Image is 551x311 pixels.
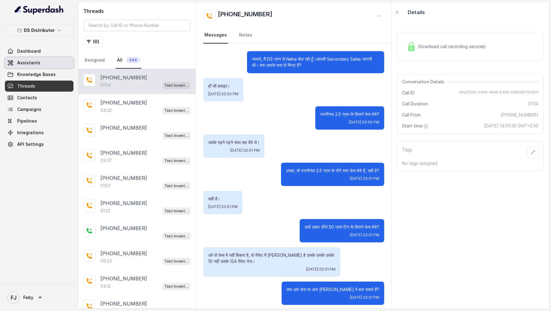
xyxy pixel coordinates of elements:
[350,233,379,237] span: [DATE] 02:01 PM
[402,147,412,158] p: Tags
[100,174,147,182] p: [PHONE_NUMBER]
[349,120,379,125] span: [DATE] 02:00 PM
[286,168,379,174] p: अच्छा, तो रजनीगंधा 2.5 ग्राम के पौने सात केस बेचे हैं, सही है?
[100,199,147,207] p: [PHONE_NUMBER]
[100,283,111,289] p: 04:12
[164,233,189,239] p: Test Inventory
[5,81,73,92] a: Threads
[402,112,421,118] span: Call From
[100,250,147,257] p: [PHONE_NUMBER]
[5,116,73,127] a: Pipelines
[5,289,73,306] a: Feby
[100,74,147,81] p: [PHONE_NUMBER]
[5,69,73,80] a: Knowledge Bases
[208,92,238,97] span: [DATE] 02:00 PM
[402,101,428,107] span: Call Duration
[218,10,272,22] h2: [PHONE_NUMBER]
[164,158,189,164] p: Test Inventory
[83,36,103,47] button: (0)
[203,27,384,44] nav: Tabs
[100,99,147,106] p: [PHONE_NUMBER]
[208,139,260,146] p: उसके पढ़ने पढ़ने साथ कह देते थे।
[164,82,189,89] p: Test Inventory
[501,112,538,118] span: [PHONE_NUMBER]
[24,27,55,34] p: DS Distributor
[164,133,189,139] p: Test Inventory
[5,25,73,36] button: DS Distributor
[100,157,112,164] p: 03:37
[100,82,111,88] p: 01:54
[100,149,147,157] p: [PHONE_NUMBER]
[164,283,189,290] p: Test Inventory
[320,111,379,117] p: रजनीगंधा 2.5 ग्राम के कितने केस बेचे?
[164,208,189,214] p: Test Inventory
[5,127,73,138] a: Integrations
[15,5,64,15] img: light.svg
[5,104,73,115] a: Campaigns
[5,57,73,68] a: Assistants
[100,275,147,282] p: [PHONE_NUMBER]
[287,286,379,293] p: क्या आप केस या आय [PERSON_NAME] में बता सकते हैं?
[238,27,253,44] a: Notes
[408,9,425,16] p: Details
[100,208,111,214] p: 01:32
[100,225,147,232] p: [PHONE_NUMBER]
[230,148,260,153] span: [DATE] 02:01 PM
[100,107,112,113] p: 04:32
[203,27,228,44] a: Messages
[418,44,488,50] span: Download call recording securely
[116,52,141,69] a: All544
[350,295,379,300] span: [DATE] 02:01 PM
[528,101,538,107] span: 01:54
[407,42,416,51] img: Lock Icon
[402,79,447,85] span: Conversation Details
[459,90,538,96] span: 40a2526c-24ef-48e5-b455-b8832b7045a1
[164,183,189,189] p: Test Inventory
[208,204,238,209] span: [DATE] 02:01 PM
[305,224,379,230] p: ज़र्दा डबल ज़ीरो 50 ग्राम टिन के कितने केस बेचे?
[306,267,335,272] span: [DATE] 02:01 PM
[402,160,538,166] p: No tags assigned
[100,258,112,264] p: 09:23
[252,56,379,68] p: नमस्ते, मैं DS ग्रुप से Neha बोल रही हूँ।आपकी Secondary Sales जाननी थी। क्या आपके पास दो मिनट हैं?
[208,252,335,264] p: अरे वो केस में नहीं बिकता है, वो पैकेट में [PERSON_NAME] है उसके उसके उसके 10 नहीं उसके 124 पैकेट...
[100,124,147,131] p: [PHONE_NUMBER]
[83,7,191,15] h2: Threads
[484,123,538,129] span: [DATE] 14:00:35 GMT+5:30
[83,20,191,31] input: Search by Call ID or Phone Number
[100,300,147,307] p: [PHONE_NUMBER]
[126,57,140,63] span: 544
[5,46,73,57] a: Dashboard
[83,52,106,69] a: Assigned
[5,139,73,150] a: API Settings
[83,52,191,69] nav: Tabs
[208,83,238,89] p: हाँ जी बताइए।
[208,196,238,202] p: सही है।
[402,90,414,96] span: Call ID
[164,258,189,264] p: Test Inventory
[5,92,73,103] a: Contacts
[402,123,429,129] span: Start time
[350,176,379,181] span: [DATE] 02:01 PM
[164,108,189,114] p: Test Inventory
[100,183,111,189] p: 01:57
